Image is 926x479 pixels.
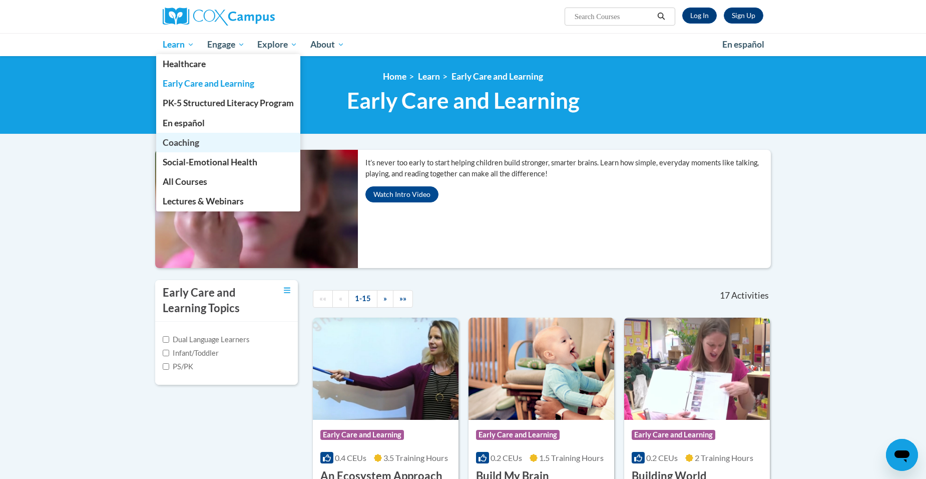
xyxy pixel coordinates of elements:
[251,33,304,56] a: Explore
[399,294,406,303] span: »»
[383,294,387,303] span: »
[451,71,543,82] a: Early Care and Learning
[156,191,300,211] a: Lectures & Webinars
[163,98,294,108] span: PK-5 Structured Literacy Program
[646,453,678,462] span: 0.2 CEUs
[310,39,344,51] span: About
[163,157,257,167] span: Social-Emotional Health
[163,176,207,187] span: All Courses
[339,294,342,303] span: «
[156,93,300,113] a: PK-5 Structured Literacy Program
[148,33,778,56] div: Main menu
[574,11,654,23] input: Search Courses
[163,336,169,343] input: Checkbox for Options
[491,453,522,462] span: 0.2 CEUs
[365,186,438,202] button: Watch Intro Video
[163,59,206,69] span: Healthcare
[156,74,300,93] a: Early Care and Learning
[624,318,770,420] img: Course Logo
[163,78,254,89] span: Early Care and Learning
[724,8,763,24] a: Register
[682,8,717,24] a: Log In
[163,285,258,316] h3: Early Care and Learning Topics
[348,290,377,308] a: 1-15
[163,363,169,370] input: Checkbox for Options
[163,8,275,26] img: Cox Campus
[163,137,199,148] span: Coaching
[695,453,753,462] span: 2 Training Hours
[313,318,458,420] img: Course Logo
[156,54,300,74] a: Healthcare
[377,290,393,308] a: Next
[365,157,771,179] p: It’s never too early to start helping children build stronger, smarter brains. Learn how simple, ...
[156,172,300,191] a: All Courses
[886,439,918,471] iframe: Button to launch messaging window
[163,334,249,345] label: Dual Language Learners
[313,290,333,308] a: Begining
[284,285,290,296] a: Toggle collapse
[731,290,769,301] span: Activities
[319,294,326,303] span: ««
[632,430,715,440] span: Early Care and Learning
[156,152,300,172] a: Social-Emotional Health
[163,39,194,51] span: Learn
[332,290,349,308] a: Previous
[476,430,560,440] span: Early Care and Learning
[722,39,764,50] span: En español
[320,430,404,440] span: Early Care and Learning
[418,71,440,82] a: Learn
[163,361,193,372] label: PS/PK
[156,113,300,133] a: En español
[304,33,351,56] a: About
[163,348,219,359] label: Infant/Toddler
[469,318,614,420] img: Course Logo
[720,290,730,301] span: 17
[539,453,604,462] span: 1.5 Training Hours
[347,87,580,114] span: Early Care and Learning
[393,290,413,308] a: End
[716,34,771,55] a: En español
[156,133,300,152] a: Coaching
[163,350,169,356] input: Checkbox for Options
[383,71,406,82] a: Home
[335,453,366,462] span: 0.4 CEUs
[207,39,245,51] span: Engage
[163,118,205,128] span: En español
[383,453,448,462] span: 3.5 Training Hours
[163,8,353,26] a: Cox Campus
[654,11,669,23] button: Search
[163,196,244,206] span: Lectures & Webinars
[201,33,251,56] a: Engage
[257,39,297,51] span: Explore
[156,33,201,56] a: Learn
